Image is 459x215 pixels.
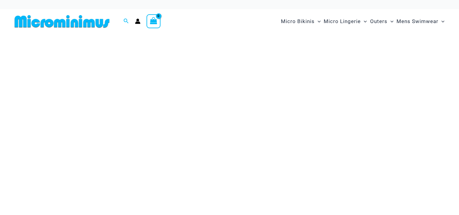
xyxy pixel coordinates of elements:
[324,14,361,29] span: Micro Lingerie
[123,18,129,25] a: Search icon link
[395,12,446,31] a: Mens SwimwearMenu ToggleMenu Toggle
[147,14,160,28] a: View Shopping Cart, empty
[369,12,395,31] a: OutersMenu ToggleMenu Toggle
[278,11,447,32] nav: Site Navigation
[279,12,322,31] a: Micro BikinisMenu ToggleMenu Toggle
[370,14,387,29] span: Outers
[281,14,315,29] span: Micro Bikinis
[322,12,368,31] a: Micro LingerieMenu ToggleMenu Toggle
[315,14,321,29] span: Menu Toggle
[387,14,393,29] span: Menu Toggle
[397,14,438,29] span: Mens Swimwear
[361,14,367,29] span: Menu Toggle
[135,19,140,24] a: Account icon link
[438,14,444,29] span: Menu Toggle
[12,15,112,28] img: MM SHOP LOGO FLAT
